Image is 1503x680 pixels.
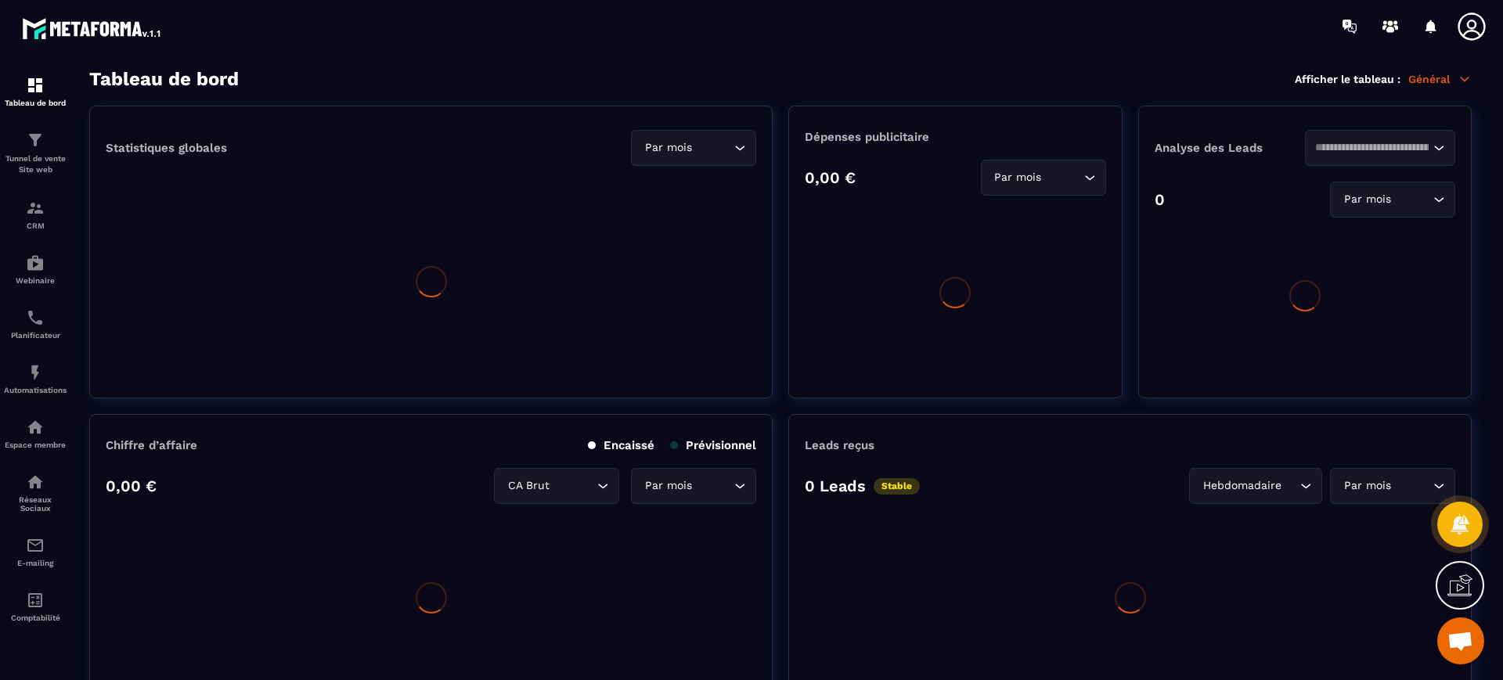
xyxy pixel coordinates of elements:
[26,131,45,149] img: formation
[805,168,856,187] p: 0,00 €
[1394,477,1429,495] input: Search for option
[4,297,67,351] a: schedulerschedulerPlanificateur
[641,477,695,495] span: Par mois
[695,139,730,157] input: Search for option
[1437,617,1484,664] div: Ouvrir le chat
[26,536,45,555] img: email
[4,153,67,175] p: Tunnel de vente Site web
[588,438,654,452] p: Encaissé
[1394,191,1429,208] input: Search for option
[26,473,45,491] img: social-network
[26,254,45,272] img: automations
[494,468,619,504] div: Search for option
[4,441,67,449] p: Espace membre
[1340,191,1394,208] span: Par mois
[4,119,67,187] a: formationformationTunnel de vente Site web
[553,477,593,495] input: Search for option
[631,130,756,166] div: Search for option
[1330,468,1455,504] div: Search for option
[4,559,67,567] p: E-mailing
[4,351,67,406] a: automationsautomationsAutomatisations
[4,495,67,513] p: Réseaux Sociaux
[1340,477,1394,495] span: Par mois
[981,160,1106,196] div: Search for option
[89,68,239,90] h3: Tableau de bord
[26,199,45,218] img: formation
[4,331,67,340] p: Planificateur
[1189,468,1322,504] div: Search for option
[26,363,45,382] img: automations
[1305,130,1455,166] div: Search for option
[26,591,45,610] img: accountant
[4,276,67,285] p: Webinaire
[1285,477,1296,495] input: Search for option
[805,477,866,495] p: 0 Leads
[4,461,67,524] a: social-networksocial-networkRéseaux Sociaux
[1295,73,1400,85] p: Afficher le tableau :
[106,438,197,452] p: Chiffre d’affaire
[1315,139,1429,157] input: Search for option
[26,418,45,437] img: automations
[1199,477,1285,495] span: Hebdomadaire
[1330,182,1455,218] div: Search for option
[991,169,1045,186] span: Par mois
[670,438,756,452] p: Prévisionnel
[4,579,67,634] a: accountantaccountantComptabilité
[4,613,67,622] p: Comptabilité
[631,468,756,504] div: Search for option
[26,308,45,327] img: scheduler
[695,477,730,495] input: Search for option
[641,139,695,157] span: Par mois
[4,406,67,461] a: automationsautomationsEspace membre
[4,386,67,394] p: Automatisations
[106,477,157,495] p: 0,00 €
[4,242,67,297] a: automationsautomationsWebinaire
[504,477,553,495] span: CA Brut
[4,64,67,119] a: formationformationTableau de bord
[1155,141,1305,155] p: Analyse des Leads
[106,141,227,155] p: Statistiques globales
[22,14,163,42] img: logo
[805,130,1105,144] p: Dépenses publicitaire
[26,76,45,95] img: formation
[4,524,67,579] a: emailemailE-mailing
[4,99,67,107] p: Tableau de bord
[874,478,920,495] p: Stable
[4,187,67,242] a: formationformationCRM
[1408,72,1472,86] p: Général
[805,438,874,452] p: Leads reçus
[1155,190,1165,209] p: 0
[1045,169,1080,186] input: Search for option
[4,221,67,230] p: CRM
